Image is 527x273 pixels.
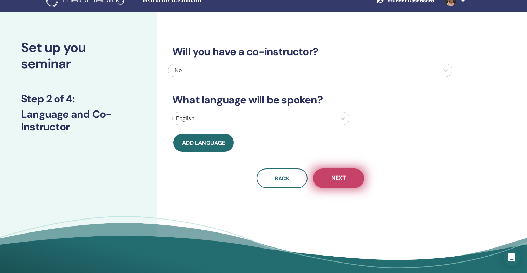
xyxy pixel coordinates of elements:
[275,175,289,182] span: Back
[168,45,452,58] h3: Will you have a co-instructor?
[175,66,182,74] span: No
[257,168,308,188] button: Back
[168,94,452,106] h3: What language will be spoken?
[331,174,346,183] span: Next
[313,168,364,188] button: Next
[21,93,136,105] h3: Step 2 of 4 :
[21,108,136,133] h3: Language and Co-Instructor
[173,134,234,152] button: Add language
[182,139,225,146] span: Add language
[503,249,520,266] div: Open Intercom Messenger
[21,40,136,72] h2: Set up you seminar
